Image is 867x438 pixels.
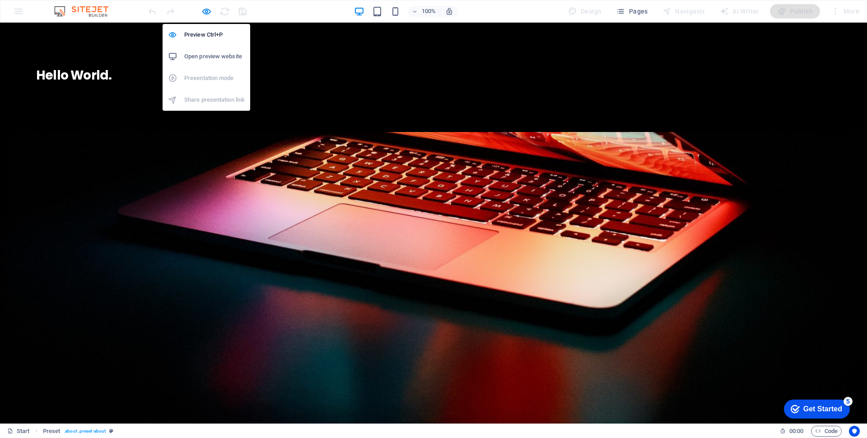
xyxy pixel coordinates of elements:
div: Get Started [24,10,63,18]
button: Code [811,426,842,437]
h6: Preview Ctrl+P [184,29,245,40]
span: : [796,428,797,434]
h6: Open preview website [184,51,245,62]
h3: Hello World. [36,43,831,62]
div: Get Started 5 items remaining, 0% complete [5,5,71,24]
span: Pages [616,7,648,16]
span: Code [815,426,838,437]
a: Click to cancel selection. Double-click to open Pages [7,426,30,437]
div: 5 [65,2,74,11]
img: Editor Logo [52,6,120,17]
i: This element is a customizable preset [109,429,113,433]
nav: breadcrumb [43,426,114,437]
button: Pages [612,4,651,19]
span: . about .preset-about [64,426,106,437]
h6: 100% [422,6,436,17]
span: 00 00 [789,426,803,437]
i: On resize automatically adjust zoom level to fit chosen device. [445,7,453,15]
h6: Session time [780,426,804,437]
div: Design (Ctrl+Alt+Y) [564,4,606,19]
span: Click to select. Double-click to edit [43,426,61,437]
button: 100% [408,6,440,17]
button: Usercentrics [849,426,860,437]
